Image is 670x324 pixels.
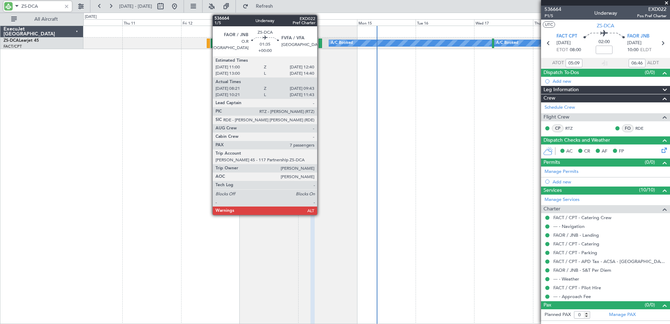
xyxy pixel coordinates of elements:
a: FACT / CPT - APD Tax - ACSA - [GEOGRAPHIC_DATA] International FACT / CPT [553,258,666,264]
label: Planned PAX [545,311,571,318]
a: FACT/CPT [4,44,22,49]
span: Pax [543,301,551,309]
span: AC [566,148,573,155]
div: Underway [594,9,617,17]
div: CP [552,124,563,132]
div: Wed 17 [474,19,533,26]
a: RTZ [565,125,581,131]
span: FAOR JNB [627,33,649,40]
div: Thu 11 [122,19,181,26]
a: --- - Approach Fee [553,293,591,299]
div: [DATE] [85,14,97,20]
a: FACT / CPT - Catering [553,241,599,247]
span: Flight Crew [543,113,569,121]
a: FAOR / JNB - S&T Per Diem [553,267,611,273]
button: All Aircraft [8,14,76,25]
div: Add new [553,179,666,185]
span: CR [584,148,590,155]
div: Wed 10 [64,19,122,26]
div: A/C Booked [331,38,353,48]
span: 02:00 [599,39,610,46]
div: Tue 16 [416,19,474,26]
span: Crew [543,94,555,102]
div: Sun 14 [298,19,357,26]
a: Manage Permits [545,168,579,175]
span: Refresh [250,4,279,9]
span: [DATE] [556,40,571,47]
span: P1/5 [545,13,561,19]
span: EXD022 [637,6,666,13]
div: FO [622,124,634,132]
a: Manage Services [545,196,580,203]
input: A/C (Reg. or Type) [21,1,62,12]
a: --- - Weather [553,276,579,282]
span: ETOT [556,47,568,54]
div: Fri 12 [181,19,240,26]
div: Mon 15 [357,19,416,26]
div: Thu 18 [533,19,592,26]
span: ATOT [552,60,564,67]
a: FACT / CPT - Parking [553,250,597,256]
span: ZS-DCA [597,22,614,29]
span: 08:00 [570,47,581,54]
span: Permits [543,158,560,167]
span: Services [543,187,562,195]
span: [DATE] - [DATE] [119,3,152,9]
span: Pos Pref Charter [637,13,666,19]
a: FAOR / JNB - Landing [553,232,599,238]
a: ZS-DCALearjet 45 [4,39,39,43]
span: (0/0) [645,158,655,166]
span: 536664 [545,6,561,13]
a: FACT / CPT - Pilot Hire [553,285,601,291]
div: Add new [553,78,666,84]
button: Refresh [239,1,281,12]
span: (10/10) [639,186,655,194]
span: ZS-DCA [4,39,19,43]
span: (0/0) [645,69,655,76]
span: AF [602,148,607,155]
a: Manage PAX [609,311,636,318]
a: RDE [635,125,651,131]
a: FACT / CPT - Catering Crew [553,215,611,221]
button: UTC [543,21,555,28]
span: FP [619,148,624,155]
a: Schedule Crew [545,104,575,111]
span: Charter [543,205,560,213]
span: All Aircraft [18,17,74,22]
input: --:-- [566,59,582,67]
a: --- - Navigation [553,223,584,229]
span: Leg Information [543,86,579,94]
input: --:-- [629,59,645,67]
span: Dispatch Checks and Weather [543,136,610,144]
span: FACT CPT [556,33,577,40]
span: (0/0) [645,301,655,309]
span: ALDT [647,60,659,67]
div: Sat 13 [240,19,298,26]
span: 10:00 [627,47,638,54]
div: A/C Booked [496,38,518,48]
span: [DATE] [627,40,642,47]
span: Dispatch To-Dos [543,69,579,77]
span: ELDT [640,47,651,54]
